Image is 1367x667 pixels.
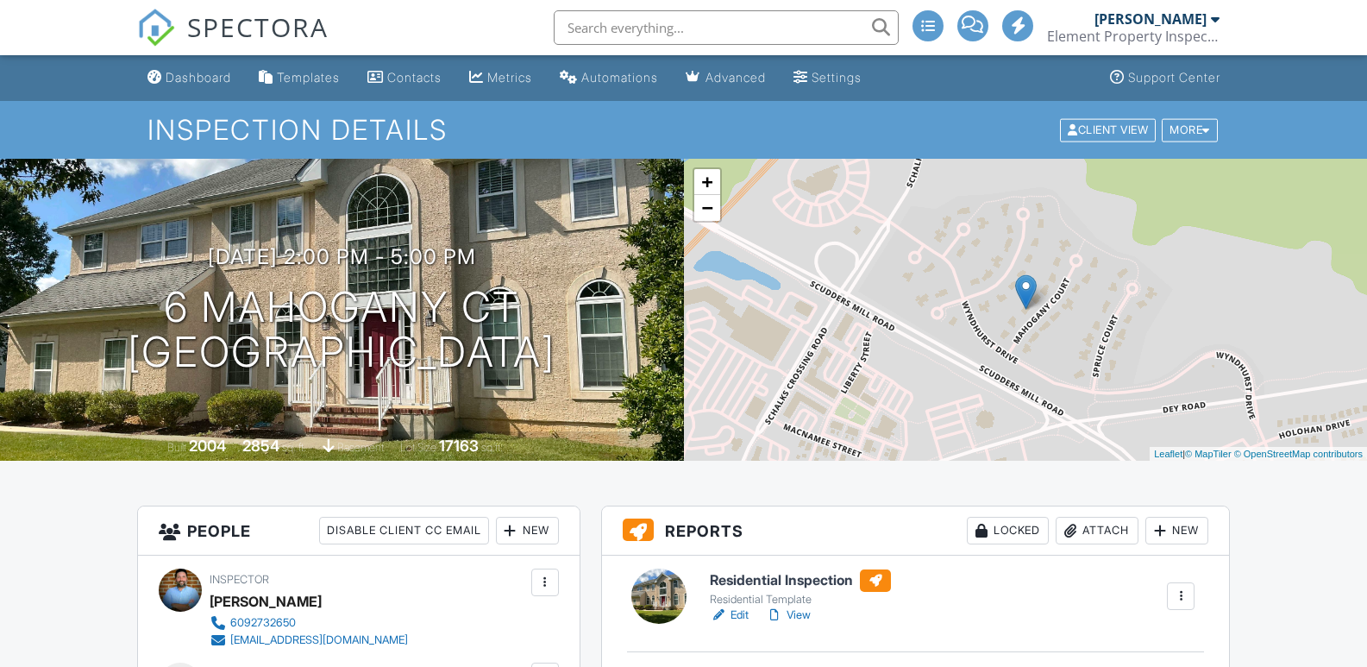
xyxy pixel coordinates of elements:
div: New [496,517,559,544]
div: Locked [967,517,1049,544]
div: Dashboard [166,70,231,85]
a: Templates [252,62,347,94]
a: © OpenStreetMap contributors [1234,449,1363,459]
a: Metrics [462,62,539,94]
img: The Best Home Inspection Software - Spectora [137,9,175,47]
div: Support Center [1128,70,1220,85]
span: Built [167,441,186,454]
span: basement [337,441,384,454]
div: [EMAIL_ADDRESS][DOMAIN_NAME] [230,633,408,647]
h6: Residential Inspection [710,569,891,592]
div: Residential Template [710,593,891,607]
h3: Reports [602,507,1230,556]
div: 2854 [242,437,279,455]
span: Inspector [210,573,269,586]
span: SPECTORA [187,9,329,45]
a: Zoom in [694,169,720,195]
span: Lot Size [400,441,436,454]
a: [EMAIL_ADDRESS][DOMAIN_NAME] [210,632,408,649]
a: Zoom out [694,195,720,221]
a: Contacts [361,62,448,94]
a: Leaflet [1154,449,1182,459]
div: Disable Client CC Email [319,517,489,544]
a: Advanced [679,62,773,94]
a: 6092732650 [210,614,408,632]
a: Edit [710,607,749,624]
h3: People [138,507,580,556]
h1: 6 Mahogany Ct [GEOGRAPHIC_DATA] [128,285,555,376]
div: [PERSON_NAME] [1094,10,1207,28]
h3: [DATE] 2:00 pm - 5:00 pm [208,245,476,268]
a: SPECTORA [137,23,329,60]
div: 17163 [439,437,479,455]
div: Metrics [487,70,532,85]
div: Contacts [387,70,442,85]
input: Search everything... [554,10,899,45]
span: sq. ft. [282,441,306,454]
a: View [766,607,811,624]
a: Settings [787,62,868,94]
div: More [1162,118,1218,142]
a: Support Center [1103,62,1227,94]
div: Client View [1060,118,1156,142]
a: Residential Inspection Residential Template [710,569,891,607]
a: Automations (Basic) [553,62,665,94]
div: [PERSON_NAME] [210,588,322,614]
a: Dashboard [141,62,238,94]
div: 2004 [189,437,226,455]
div: Templates [277,70,340,85]
div: New [1145,517,1208,544]
div: Attach [1056,517,1138,544]
div: Advanced [705,70,766,85]
h1: Inspection Details [147,115,1219,145]
span: sq.ft. [481,441,503,454]
div: Settings [812,70,862,85]
a: Client View [1058,123,1160,135]
div: Element Property Inspections [1047,28,1220,45]
div: | [1150,447,1367,462]
a: © MapTiler [1185,449,1232,459]
div: Automations [581,70,658,85]
div: 6092732650 [230,616,296,630]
